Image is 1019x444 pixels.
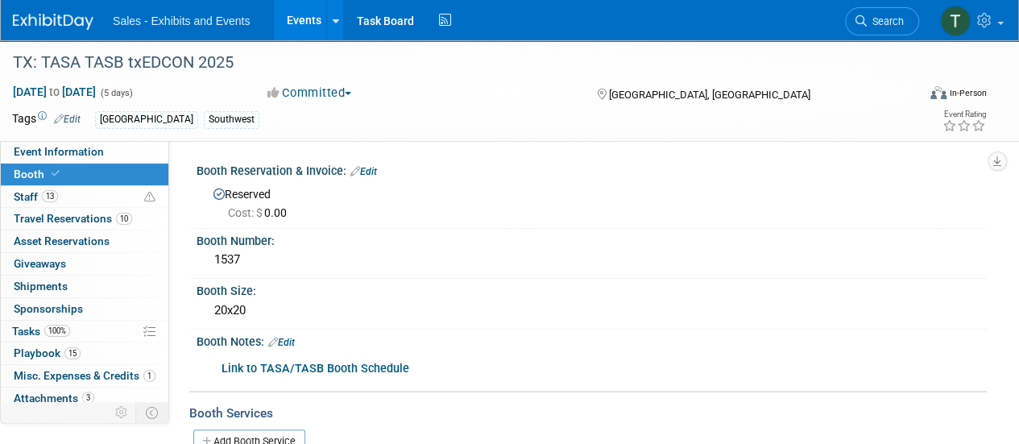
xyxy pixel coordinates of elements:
span: 15 [64,347,81,359]
div: TX: TASA TASB txEDCON 2025 [7,48,904,77]
div: Event Format [844,84,987,108]
a: Playbook15 [1,342,168,364]
a: Sponsorships [1,298,168,320]
i: Booth reservation complete [52,169,60,178]
a: Asset Reservations [1,230,168,252]
div: Southwest [204,111,259,128]
span: Attachments [14,392,94,405]
td: Toggle Event Tabs [136,402,169,423]
a: Travel Reservations10 [1,208,168,230]
a: Attachments3 [1,388,168,409]
a: Link to TASA/TASB Booth Schedule [222,362,409,376]
span: 0.00 [228,206,293,219]
span: Booth [14,168,63,181]
span: Staff [14,190,58,203]
a: Misc. Expenses & Credits1 [1,365,168,387]
td: Personalize Event Tab Strip [108,402,136,423]
a: Search [845,7,919,35]
span: Playbook [14,346,81,359]
div: 20x20 [209,298,975,323]
a: Edit [350,166,377,177]
span: Sales - Exhibits and Events [113,15,250,27]
span: 1 [143,370,155,382]
span: 13 [42,190,58,202]
button: Committed [262,85,358,102]
span: Asset Reservations [14,234,110,247]
a: Tasks100% [1,321,168,342]
a: Edit [54,114,81,125]
span: to [47,85,62,98]
span: Sponsorships [14,302,83,315]
span: Giveaways [14,257,66,270]
span: Tasks [12,325,70,338]
span: (5 days) [99,88,133,98]
span: Search [867,15,904,27]
span: Travel Reservations [14,212,132,225]
span: [DATE] [DATE] [12,85,97,99]
img: Format-Inperson.png [930,86,947,99]
div: In-Person [949,87,987,99]
div: Booth Notes: [197,330,987,351]
td: Tags [12,110,81,129]
a: Edit [268,337,295,348]
img: Trenda Treviño-Sims [940,6,971,36]
div: [GEOGRAPHIC_DATA] [95,111,198,128]
div: Reserved [209,182,975,221]
span: 3 [82,392,94,404]
span: [GEOGRAPHIC_DATA], [GEOGRAPHIC_DATA] [608,89,810,101]
img: ExhibitDay [13,14,93,30]
a: Shipments [1,276,168,297]
span: Cost: $ [228,206,264,219]
div: Event Rating [942,110,986,118]
span: 10 [116,213,132,225]
div: 1537 [209,247,975,272]
div: Booth Services [189,405,987,422]
span: Event Information [14,145,104,158]
div: Booth Reservation & Invoice: [197,159,987,180]
a: Event Information [1,141,168,163]
a: Giveaways [1,253,168,275]
span: 100% [44,325,70,337]
span: Shipments [14,280,68,293]
div: Booth Size: [197,279,987,299]
span: Misc. Expenses & Credits [14,369,155,382]
a: Booth [1,164,168,185]
div: Booth Number: [197,229,987,249]
span: Potential Scheduling Conflict -- at least one attendee is tagged in another overlapping event. [144,190,155,205]
a: Staff13 [1,186,168,208]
